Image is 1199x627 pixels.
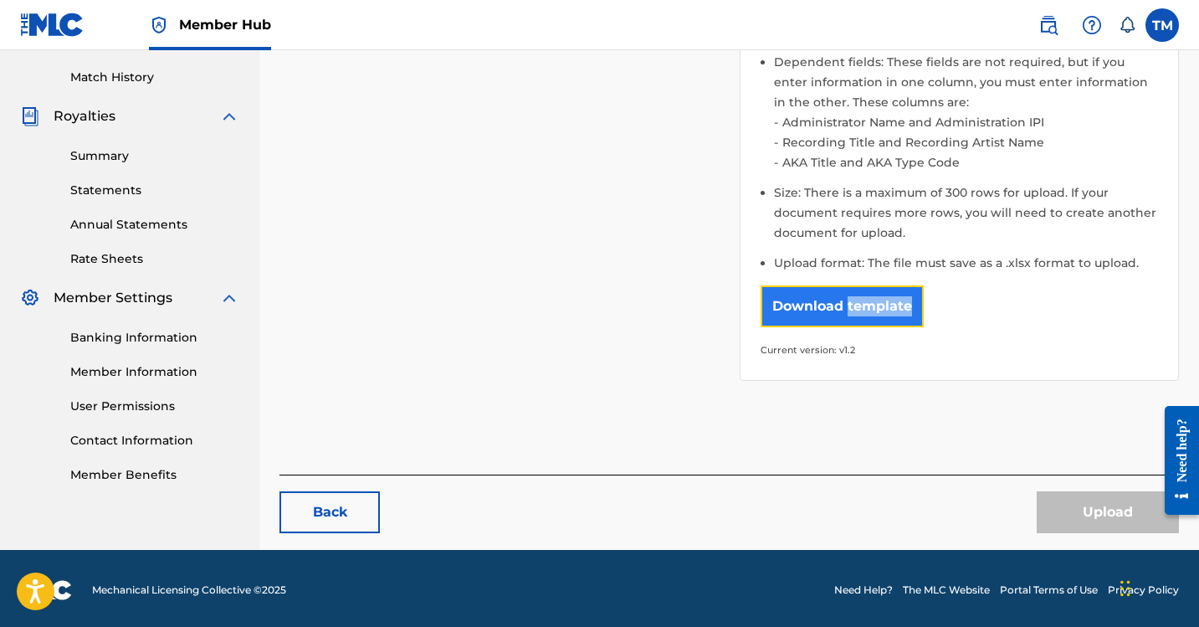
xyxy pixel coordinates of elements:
[54,288,172,308] span: Member Settings
[70,216,239,234] a: Annual Statements
[70,69,239,86] a: Match History
[778,112,1159,132] li: Administrator Name and Administration IPI
[20,13,85,37] img: MLC Logo
[70,466,239,484] a: Member Benefits
[761,340,1159,360] p: Current version: v1.2
[70,363,239,381] a: Member Information
[54,106,115,126] span: Royalties
[903,583,990,598] a: The MLC Website
[774,52,1159,182] li: Dependent fields: These fields are not required, but if you enter information in one column, you ...
[20,106,40,126] img: Royalties
[279,491,380,533] a: Back
[761,285,924,327] button: Download template
[179,15,271,34] span: Member Hub
[219,288,239,308] img: expand
[70,182,239,199] a: Statements
[774,253,1159,273] li: Upload format: The file must save as a .xlsx format to upload.
[778,152,1159,172] li: AKA Title and AKA Type Code
[20,288,40,308] img: Member Settings
[1108,583,1179,598] a: Privacy Policy
[1075,8,1109,42] div: Help
[774,182,1159,253] li: Size: There is a maximum of 300 rows for upload. If your document requires more rows, you will ne...
[778,132,1159,152] li: Recording Title and Recording Artist Name
[1000,583,1098,598] a: Portal Terms of Use
[834,583,893,598] a: Need Help?
[70,398,239,415] a: User Permissions
[70,147,239,165] a: Summary
[70,250,239,268] a: Rate Sheets
[219,106,239,126] img: expand
[1152,393,1199,528] iframe: Resource Center
[92,583,286,598] span: Mechanical Licensing Collective © 2025
[1032,8,1065,42] a: Public Search
[1120,563,1130,614] div: Drag
[1119,17,1135,33] div: Notifications
[70,329,239,347] a: Banking Information
[70,432,239,450] a: Contact Information
[1115,547,1199,627] iframe: Chat Widget
[1145,8,1179,42] div: User Menu
[1038,15,1058,35] img: search
[1082,15,1102,35] img: help
[149,15,169,35] img: Top Rightsholder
